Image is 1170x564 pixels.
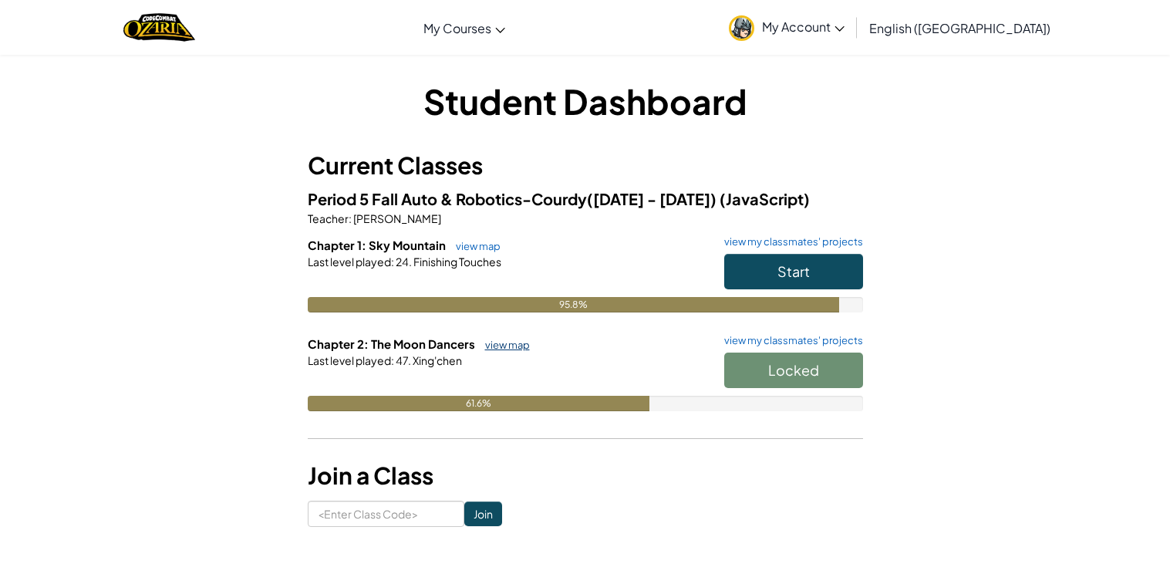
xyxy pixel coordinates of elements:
[477,339,530,351] a: view map
[308,501,464,527] input: <Enter Class Code>
[423,20,491,36] span: My Courses
[391,353,394,367] span: :
[777,262,810,280] span: Start
[123,12,195,43] a: Ozaria by CodeCombat logo
[716,336,863,346] a: view my classmates' projects
[861,7,1058,49] a: English ([GEOGRAPHIC_DATA])
[308,211,349,225] span: Teacher
[308,396,650,411] div: 61.6%
[724,254,863,289] button: Start
[308,353,391,367] span: Last level played
[716,237,863,247] a: view my classmates' projects
[123,12,195,43] img: Home
[762,19,845,35] span: My Account
[308,148,863,183] h3: Current Classes
[352,211,441,225] span: [PERSON_NAME]
[412,255,501,268] span: Finishing Touches
[416,7,513,49] a: My Courses
[308,297,840,312] div: 95.8%
[308,77,863,125] h1: Student Dashboard
[349,211,352,225] span: :
[308,336,477,351] span: Chapter 2: The Moon Dancers
[394,353,411,367] span: 47.
[448,240,501,252] a: view map
[308,255,391,268] span: Last level played
[411,353,462,367] span: Xing'chen
[308,189,720,208] span: Period 5 Fall Auto & Robotics-Courdy([DATE] - [DATE])
[308,238,448,252] span: Chapter 1: Sky Mountain
[720,189,810,208] span: (JavaScript)
[464,502,502,526] input: Join
[308,458,863,493] h3: Join a Class
[391,255,394,268] span: :
[721,3,852,52] a: My Account
[394,255,412,268] span: 24.
[729,15,754,41] img: avatar
[869,20,1050,36] span: English ([GEOGRAPHIC_DATA])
